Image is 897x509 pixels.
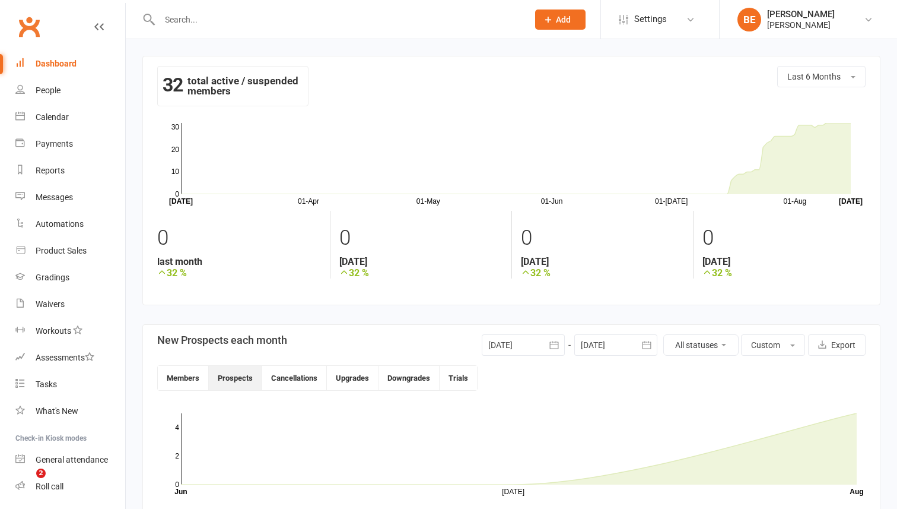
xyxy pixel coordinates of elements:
[15,184,125,211] a: Messages
[36,406,78,416] div: What's New
[556,15,571,24] span: Add
[741,334,805,356] button: Custom
[36,455,108,464] div: General attendance
[36,246,87,255] div: Product Sales
[15,318,125,344] a: Workouts
[15,131,125,157] a: Payments
[767,9,835,20] div: [PERSON_NAME]
[158,366,209,390] button: Members
[521,220,684,256] div: 0
[702,220,866,256] div: 0
[36,353,94,362] div: Assessments
[767,20,835,30] div: [PERSON_NAME]
[36,86,61,95] div: People
[15,371,125,398] a: Tasks
[521,256,684,267] strong: [DATE]
[157,334,287,346] h3: New Prospects each month
[36,273,69,282] div: Gradings
[521,267,684,279] strong: 32 %
[36,192,73,202] div: Messages
[339,220,502,256] div: 0
[15,104,125,131] a: Calendar
[15,344,125,371] a: Assessments
[15,211,125,238] a: Automations
[440,366,477,390] button: Trials
[634,6,667,33] span: Settings
[702,256,866,267] strong: [DATE]
[702,267,866,279] strong: 32 %
[36,326,71,336] div: Workouts
[535,10,586,30] button: Add
[808,334,866,356] button: Export
[157,220,321,256] div: 0
[12,469,40,497] iframe: Intercom live chat
[777,66,866,87] button: Last 6 Months
[36,299,65,309] div: Waivers
[36,112,69,122] div: Calendar
[36,139,73,148] div: Payments
[787,72,841,81] span: Last 6 Months
[36,469,46,478] span: 2
[14,12,44,42] a: Clubworx
[36,482,63,491] div: Roll call
[163,76,183,94] strong: 32
[36,59,77,68] div: Dashboard
[15,473,125,500] a: Roll call
[15,291,125,318] a: Waivers
[157,66,308,106] div: total active / suspended members
[378,366,440,390] button: Downgrades
[15,77,125,104] a: People
[327,366,378,390] button: Upgrades
[156,11,520,28] input: Search...
[339,256,502,267] strong: [DATE]
[737,8,761,31] div: BE
[663,334,739,356] button: All statuses
[15,157,125,184] a: Reports
[15,50,125,77] a: Dashboard
[157,256,321,267] strong: last month
[36,380,57,389] div: Tasks
[209,366,262,390] button: Prospects
[262,366,327,390] button: Cancellations
[15,447,125,473] a: General attendance kiosk mode
[751,340,780,350] span: Custom
[15,238,125,264] a: Product Sales
[15,264,125,291] a: Gradings
[339,267,502,279] strong: 32 %
[36,166,65,175] div: Reports
[36,219,84,229] div: Automations
[157,267,321,279] strong: 32 %
[15,398,125,425] a: What's New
